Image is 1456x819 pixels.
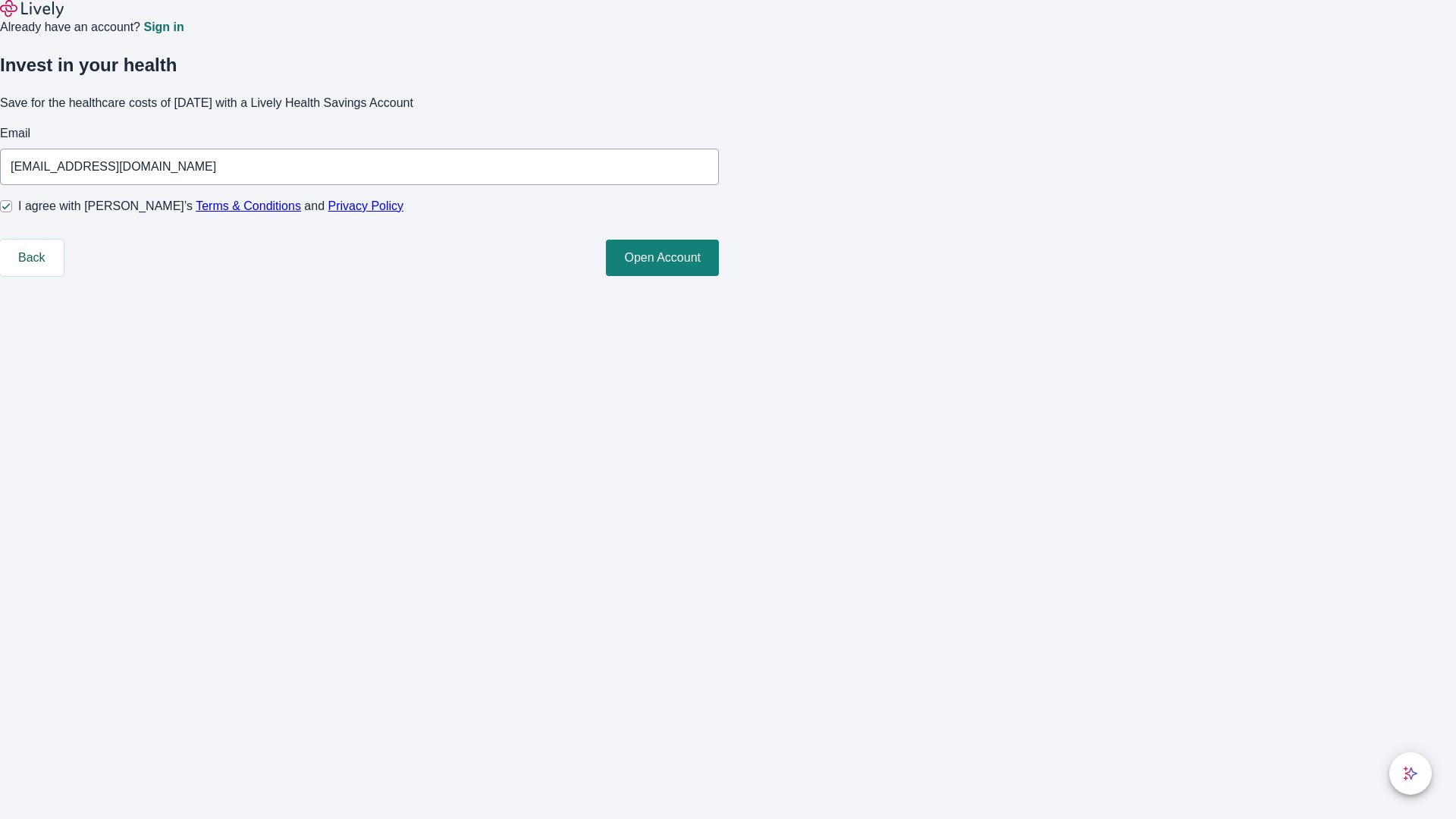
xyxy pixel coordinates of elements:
a: Privacy Policy [328,199,404,212]
span: I agree with [PERSON_NAME]’s and [18,197,403,215]
svg: Lively AI Assistant [1403,766,1418,781]
button: Open Account [606,240,719,276]
button: chat [1389,752,1432,795]
a: Terms & Conditions [196,199,301,212]
a: Sign in [143,21,184,33]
